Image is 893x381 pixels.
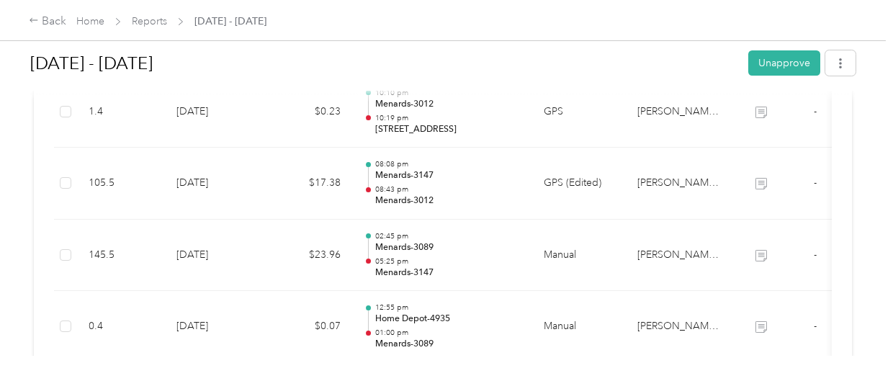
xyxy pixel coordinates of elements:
[165,291,266,363] td: [DATE]
[814,248,817,261] span: -
[266,76,352,148] td: $0.23
[626,220,734,292] td: Acosta Whirlpool
[626,148,734,220] td: Acosta Whirlpool
[532,291,626,363] td: Manual
[266,148,352,220] td: $17.38
[375,256,521,266] p: 05:25 pm
[165,220,266,292] td: [DATE]
[29,13,66,30] div: Back
[30,46,738,81] h1: Sep 1 - 30, 2025
[77,220,165,292] td: 145.5
[77,291,165,363] td: 0.4
[748,50,820,76] button: Unapprove
[165,148,266,220] td: [DATE]
[77,148,165,220] td: 105.5
[165,76,266,148] td: [DATE]
[532,220,626,292] td: Manual
[375,184,521,194] p: 08:43 pm
[375,194,521,207] p: Menards-3012
[375,123,521,136] p: [STREET_ADDRESS]
[375,231,521,241] p: 02:45 pm
[194,14,266,29] span: [DATE] - [DATE]
[375,266,521,279] p: Menards-3147
[532,76,626,148] td: GPS
[626,76,734,148] td: Acosta Whirlpool
[266,220,352,292] td: $23.96
[626,291,734,363] td: Acosta Whirlpool
[814,176,817,189] span: -
[76,15,104,27] a: Home
[375,313,521,326] p: Home Depot-4935
[814,105,817,117] span: -
[266,291,352,363] td: $0.07
[375,98,521,111] p: Menards-3012
[375,241,521,254] p: Menards-3089
[375,328,521,338] p: 01:00 pm
[532,148,626,220] td: GPS (Edited)
[375,159,521,169] p: 08:08 pm
[375,169,521,182] p: Menards-3147
[375,302,521,313] p: 12:55 pm
[77,76,165,148] td: 1.4
[812,300,893,381] iframe: Everlance-gr Chat Button Frame
[375,113,521,123] p: 10:19 pm
[375,338,521,351] p: Menards-3089
[132,15,167,27] a: Reports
